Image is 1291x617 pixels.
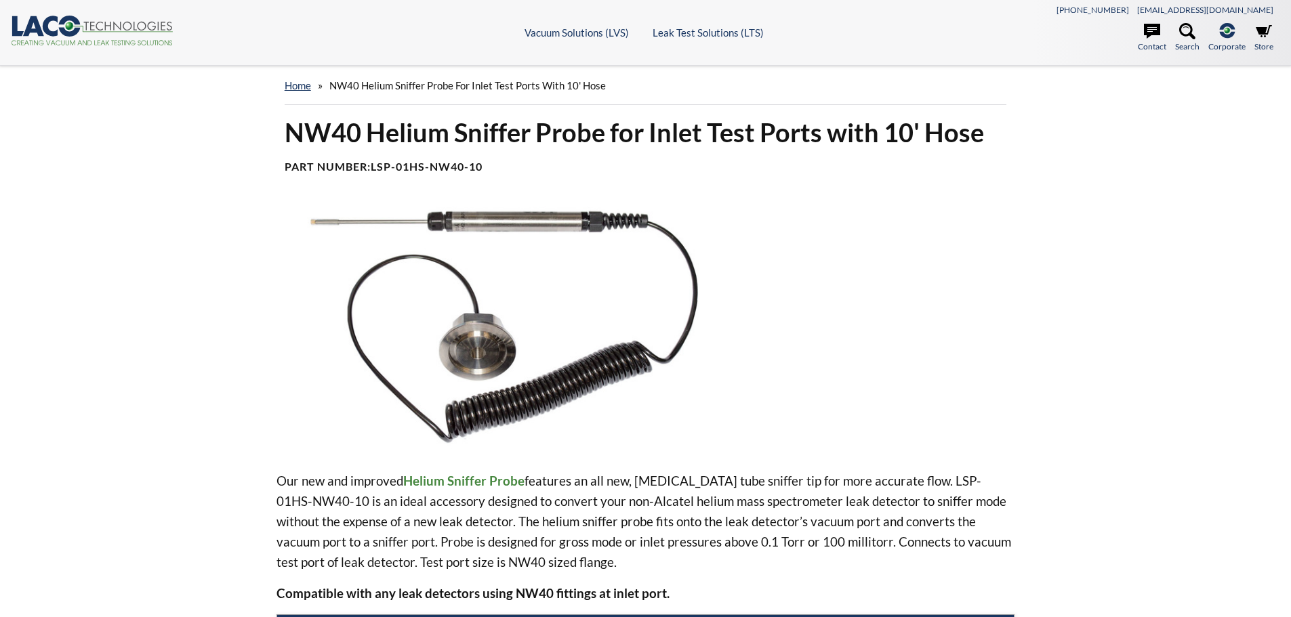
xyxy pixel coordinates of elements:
[1208,40,1246,53] span: Corporate
[276,207,709,449] img: Helium Sniffer Probe NW40 with 10 foot Hose
[1057,5,1129,15] a: [PHONE_NUMBER]
[329,79,606,91] span: NW40 Helium Sniffer Probe for Inlet Test Ports with 10' Hose
[1175,23,1200,53] a: Search
[525,26,629,39] a: Vacuum Solutions (LVS)
[285,116,1007,149] h1: NW40 Helium Sniffer Probe for Inlet Test Ports with 10' Hose
[285,66,1007,105] div: »
[1137,5,1273,15] a: [EMAIL_ADDRESS][DOMAIN_NAME]
[1138,23,1166,53] a: Contact
[285,79,311,91] a: home
[653,26,764,39] a: Leak Test Solutions (LTS)
[285,160,1007,174] h4: Part Number:
[1254,23,1273,53] a: Store
[371,160,483,173] b: LSP-01HS-NW40-10
[403,473,525,488] strong: Helium Sniffer Probe
[276,585,670,601] strong: Compatible with any leak detectors using NW40 fittings at inlet port.
[276,471,1015,572] p: Our new and improved features an all new, [MEDICAL_DATA] tube sniffer tip for more accurate flow....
